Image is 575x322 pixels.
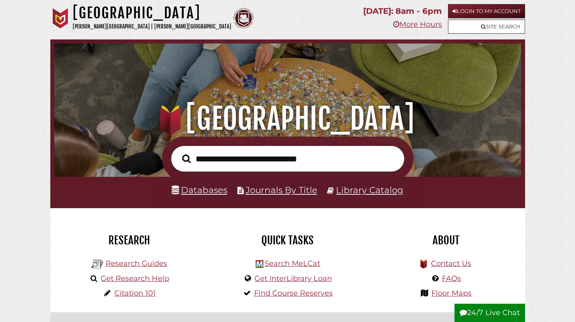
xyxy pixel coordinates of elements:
[448,4,525,18] a: Login to My Account
[101,274,169,283] a: Get Research Help
[63,101,513,137] h1: [GEOGRAPHIC_DATA]
[91,258,103,270] img: Hekman Library Logo
[114,289,156,298] a: Citation 101
[73,4,231,22] h1: [GEOGRAPHIC_DATA]
[215,233,361,247] h2: Quick Tasks
[431,289,472,298] a: Floor Maps
[265,259,320,268] a: Search MeLCat
[431,259,471,268] a: Contact Us
[182,154,191,163] i: Search
[254,289,333,298] a: Find Course Reserves
[50,8,71,28] img: Calvin University
[73,22,231,31] p: [PERSON_NAME][GEOGRAPHIC_DATA] | [PERSON_NAME][GEOGRAPHIC_DATA]
[246,185,317,195] a: Journals By Title
[233,8,254,28] img: Calvin Theological Seminary
[106,259,167,268] a: Research Guides
[254,274,332,283] a: Get InterLibrary Loan
[336,185,403,195] a: Library Catalog
[256,260,263,268] img: Hekman Library Logo
[393,20,442,29] a: More Hours
[442,274,461,283] a: FAQs
[56,233,202,247] h2: Research
[363,4,442,18] p: [DATE]: 8am - 6pm
[373,233,519,247] h2: About
[172,185,227,195] a: Databases
[448,20,525,34] a: Site Search
[178,152,195,165] button: Search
